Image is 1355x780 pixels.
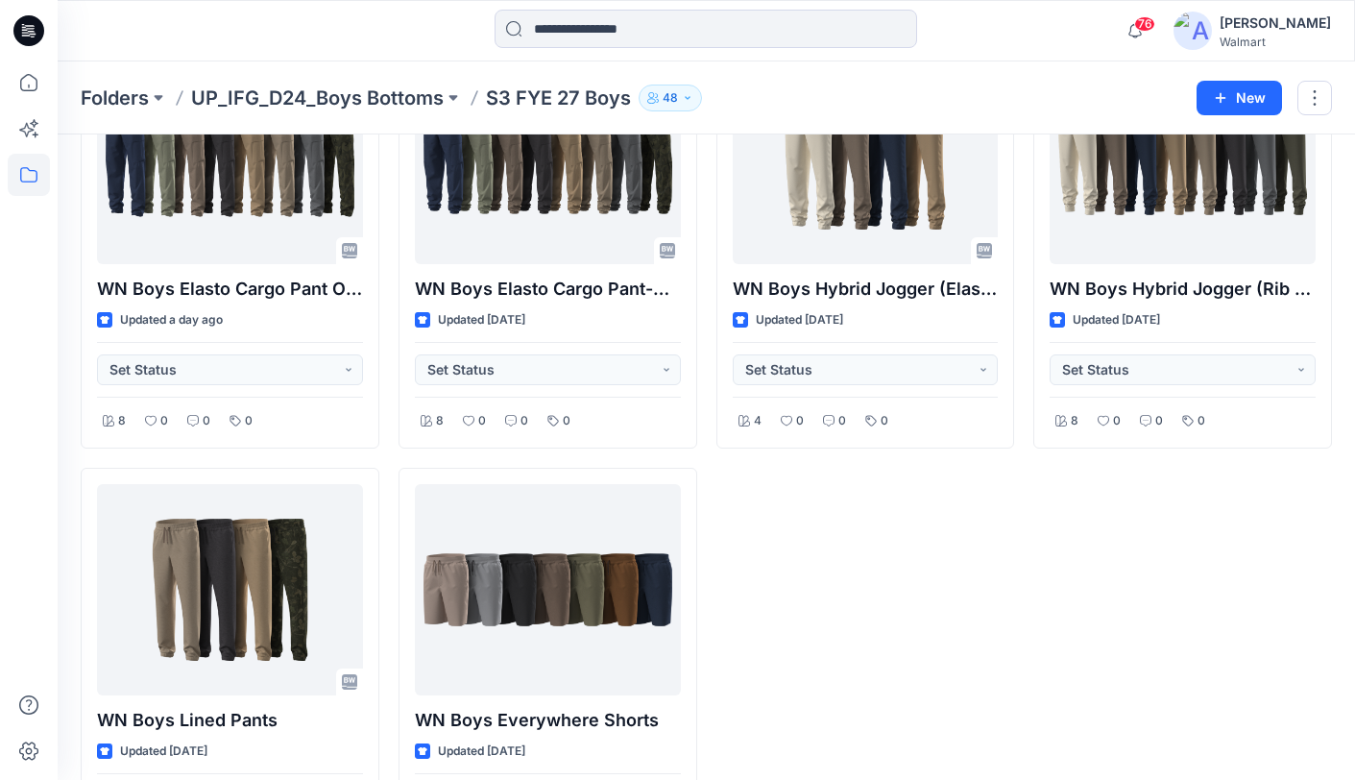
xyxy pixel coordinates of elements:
[1071,411,1078,431] p: 8
[663,87,678,109] p: 48
[1220,12,1331,35] div: [PERSON_NAME]
[436,411,444,431] p: 8
[415,53,681,264] a: WN Boys Elasto Cargo Pant-Option 1
[160,411,168,431] p: 0
[415,484,681,695] a: WN Boys Everywhere Shorts
[486,85,631,111] p: S3 FYE 27 Boys
[203,411,210,431] p: 0
[1198,411,1205,431] p: 0
[438,742,525,762] p: Updated [DATE]
[796,411,804,431] p: 0
[81,85,149,111] a: Folders
[97,707,363,734] p: WN Boys Lined Pants
[97,484,363,695] a: WN Boys Lined Pants
[97,276,363,303] p: WN Boys Elasto Cargo Pant Option2
[1050,276,1316,303] p: WN Boys Hybrid Jogger (Rib Cuffs)
[881,411,888,431] p: 0
[1073,310,1160,330] p: Updated [DATE]
[1050,53,1316,264] a: WN Boys Hybrid Jogger (Rib Cuffs)
[563,411,570,431] p: 0
[1220,35,1331,49] div: Walmart
[415,707,681,734] p: WN Boys Everywhere Shorts
[1134,16,1155,32] span: 76
[120,742,207,762] p: Updated [DATE]
[1155,411,1163,431] p: 0
[1113,411,1121,431] p: 0
[478,411,486,431] p: 0
[191,85,444,111] a: UP_IFG_D24_Boys Bottoms
[1197,81,1282,115] button: New
[245,411,253,431] p: 0
[1174,12,1212,50] img: avatar
[97,53,363,264] a: WN Boys Elasto Cargo Pant Option2
[118,411,126,431] p: 8
[754,411,762,431] p: 4
[120,310,223,330] p: Updated a day ago
[415,276,681,303] p: WN Boys Elasto Cargo Pant-Option 1
[756,310,843,330] p: Updated [DATE]
[733,53,999,264] a: WN Boys Hybrid Jogger (Elastic Cuffs Option)
[733,276,999,303] p: WN Boys Hybrid Jogger (Elastic Cuffs Option)
[838,411,846,431] p: 0
[438,310,525,330] p: Updated [DATE]
[639,85,702,111] button: 48
[520,411,528,431] p: 0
